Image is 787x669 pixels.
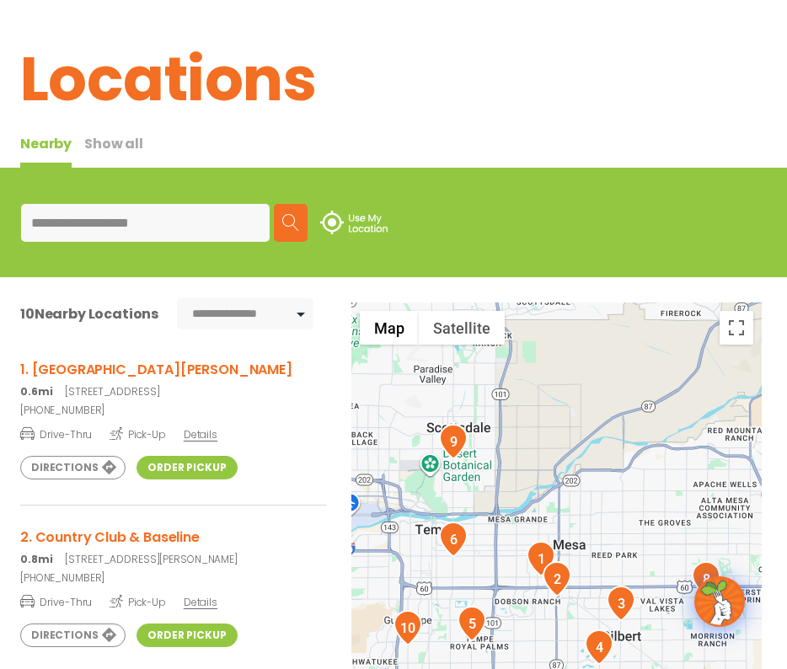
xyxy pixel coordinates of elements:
img: search.svg [282,214,299,231]
span: 10 [20,304,35,324]
div: Nearby [20,133,72,168]
div: 8 [692,561,720,597]
span: Pick-Up [110,593,166,610]
button: Toggle fullscreen view [720,311,753,345]
div: 9 [439,424,468,459]
a: [PHONE_NUMBER] [20,570,326,586]
h3: 2. Country Club & Baseline [20,527,326,548]
span: Details [184,427,217,442]
div: 1 [527,541,555,576]
button: Show street map [360,311,419,345]
span: Drive-Thru [20,425,92,442]
img: use-location.svg [320,211,388,234]
a: 1. [GEOGRAPHIC_DATA][PERSON_NAME] 0.6mi[STREET_ADDRESS] [20,359,326,399]
a: Drive-Thru Pick-Up Details [20,421,326,442]
p: [STREET_ADDRESS] [20,384,326,399]
span: Pick-Up [110,425,166,442]
strong: 0.8mi [20,552,52,566]
div: 4 [585,629,613,665]
button: Show all [84,133,143,168]
img: wpChatIcon [696,578,743,625]
button: Show satellite imagery [419,311,505,345]
a: [PHONE_NUMBER] [20,403,326,418]
p: [STREET_ADDRESS][PERSON_NAME] [20,552,326,567]
a: Order Pickup [137,456,237,479]
div: 3 [607,586,635,621]
div: Tabbed content [20,133,156,168]
a: Directions [20,624,126,647]
h1: Locations [20,34,767,125]
a: Directions [20,456,126,479]
div: 5 [458,606,486,641]
a: Order Pickup [137,624,237,647]
a: 2. Country Club & Baseline 0.8mi[STREET_ADDRESS][PERSON_NAME] [20,527,326,567]
div: 6 [439,522,468,557]
strong: 0.6mi [20,384,52,399]
div: 2 [543,561,571,597]
h3: 1. [GEOGRAPHIC_DATA][PERSON_NAME] [20,359,326,380]
div: Nearby Locations [20,303,158,324]
span: Details [184,595,217,609]
span: Drive-Thru [20,593,92,610]
div: 10 [393,610,422,645]
a: Drive-Thru Pick-Up Details [20,589,326,610]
